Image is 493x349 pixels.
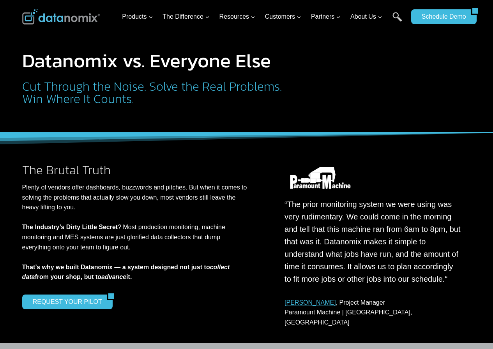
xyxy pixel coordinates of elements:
[392,12,402,30] a: Search
[284,198,461,285] p: “The prior monitoring system we were using was very rudimentary. We could come in the morning and...
[350,12,382,22] span: About Us
[22,264,230,281] strong: That’s why we built Datanomix — a system designed not just to from your shop, but to it.
[22,295,107,309] a: REQUEST YOUR PILOT
[311,12,341,22] span: Partners
[284,298,461,328] p: , Project Manager Paramount Machine | [GEOGRAPHIC_DATA], [GEOGRAPHIC_DATA]
[101,274,126,280] em: advance
[22,80,285,105] h2: Cut Through the Noise. Solve the Real Problems. Win Where It Counts.
[22,182,251,282] p: Plenty of vendors offer dashboards, buzzwords and pitches. But when it comes to solving the probl...
[22,9,100,25] img: Datanomix
[265,12,301,22] span: Customers
[22,224,118,230] strong: The Industry’s Dirty Little Secret
[284,299,336,306] a: [PERSON_NAME]
[119,4,407,30] nav: Primary Navigation
[163,12,210,22] span: The Difference
[219,12,255,22] span: Resources
[411,9,471,24] a: Schedule Demo
[122,12,153,22] span: Products
[22,164,251,176] h2: The Brutal Truth
[284,167,356,189] img: Datanomix Customer - Paramount Machine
